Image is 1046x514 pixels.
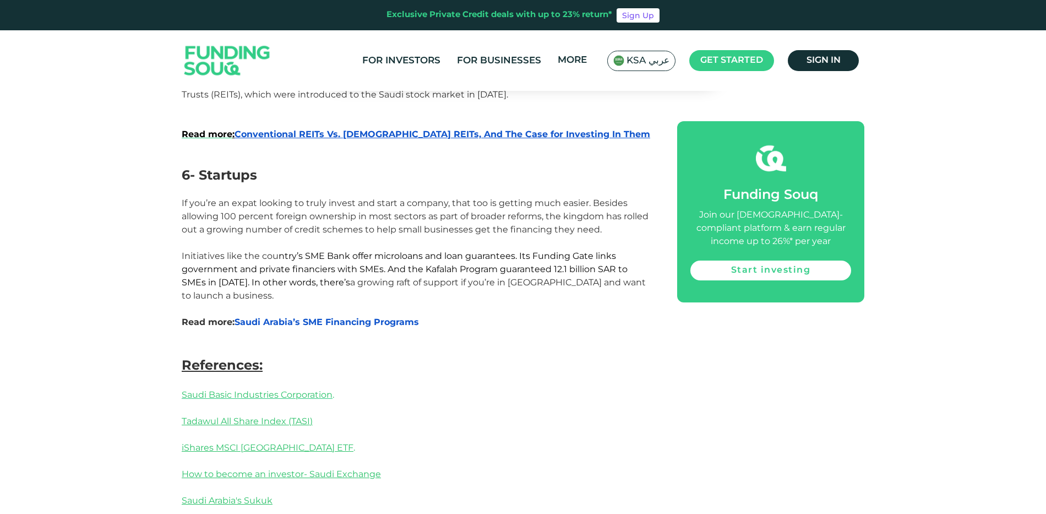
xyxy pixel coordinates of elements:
[173,33,281,89] img: Logo
[182,251,646,301] span: Initiatives like the cou a growing raft of support if you’re in [GEOGRAPHIC_DATA] and want to lau...
[232,129,235,139] span: :
[182,63,645,100] span: You can check out this for more information. If you want to invest in [GEOGRAPHIC_DATA]’s real es...
[690,209,851,248] div: Join our [DEMOGRAPHIC_DATA]-compliant platform & earn regular income up to 26%* per year
[182,442,355,453] span: .
[807,56,841,64] span: Sign in
[182,416,313,426] a: Tadawul All Share Index (TASI)
[788,50,859,71] a: Sign in
[182,317,235,327] span: Read more:
[182,442,353,453] a: iShares MSCI [GEOGRAPHIC_DATA] ETF
[182,469,381,479] a: How to become an investor- Saudi Exchange
[333,389,334,400] span: .
[359,52,443,70] a: For Investors
[232,129,650,139] span: Conventional REITs Vs. [DEMOGRAPHIC_DATA] REITs, And The Case for Investing In Them
[182,167,257,183] span: 6- Startups
[700,56,763,64] span: Get started
[454,52,544,70] a: For Businesses
[626,55,669,67] span: KSA عربي
[182,495,273,506] a: Saudi Arabia's Sukuk
[386,9,612,21] div: Exclusive Private Credit deals with up to 23% return*
[723,189,818,202] span: Funding Souq
[182,251,628,288] span: ntry’s SME Bank offer microloans and loan guarantees. Its Funding Gate links government and priva...
[613,55,624,66] img: SA Flag
[756,143,786,174] img: fsicon
[235,317,419,327] a: Saudi Arabia’s SME Financing Programs
[182,198,649,235] span: If you’re an expat looking to truly invest and start a company, that too is getting much easier. ...
[690,261,851,280] a: Start investing
[182,129,232,139] a: Read more
[617,8,660,23] a: Sign Up
[182,389,333,400] a: Saudi Basic Industries Corporation
[232,129,650,139] a: :Conventional REITs Vs. [DEMOGRAPHIC_DATA] REITs, And The Case for Investing In Them
[558,56,587,65] span: More
[182,357,263,373] span: References:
